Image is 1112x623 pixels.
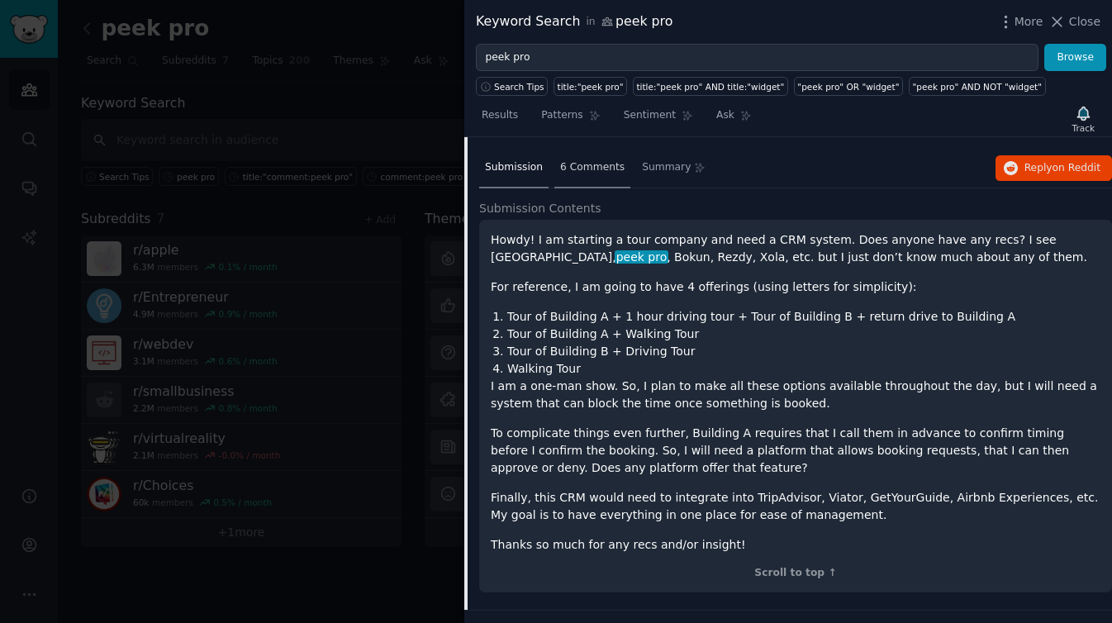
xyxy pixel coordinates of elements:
span: peek pro [615,250,668,264]
a: title:"peek pro" AND title:"widget" [633,77,788,96]
a: Ask [710,102,758,136]
div: Scroll to top ↑ [491,566,1100,581]
p: Thanks so much for any recs and/or insight! [491,536,1100,554]
a: "peek pro" AND NOT "widget" [909,77,1046,96]
a: Patterns [535,102,606,136]
li: Tour of Building B + Driving Tour [507,343,1100,360]
span: Summary [642,160,691,175]
span: Sentiment [624,108,676,123]
button: Close [1048,13,1100,31]
span: Patterns [541,108,582,123]
div: "peek pro" AND NOT "widget" [912,81,1042,93]
p: Finally, this CRM would need to integrate into TripAdvisor, Viator, GetYourGuide, Airbnb Experien... [491,489,1100,524]
a: Results [476,102,524,136]
button: More [997,13,1043,31]
button: Browse [1044,44,1106,72]
li: Tour of Building A + 1 hour driving tour + Tour of Building B + return drive to Building A [507,308,1100,326]
div: title:"peek pro" [558,81,624,93]
button: Track [1067,102,1100,136]
span: on Reddit [1053,162,1100,174]
div: title:"peek pro" AND title:"widget" [636,81,784,93]
div: Keyword Search peek pro [476,12,672,32]
span: Reply [1024,161,1100,176]
p: For reference, I am going to have 4 offerings (using letters for simplicity): [491,278,1100,296]
span: Submission [485,160,543,175]
p: To complicate things even further, Building A requires that I call them in advance to confirm tim... [491,425,1100,477]
span: More [1015,13,1043,31]
input: Try a keyword related to your business [476,44,1038,72]
a: "peek pro" OR "widget" [794,77,903,96]
button: Replyon Reddit [996,155,1112,182]
a: title:"peek pro" [554,77,627,96]
li: Walking Tour [507,360,1100,378]
span: Ask [716,108,734,123]
span: Close [1069,13,1100,31]
li: Tour of Building A + Walking Tour [507,326,1100,343]
button: Search Tips [476,77,548,96]
span: in [586,15,595,30]
span: Search Tips [494,81,544,93]
div: Track [1072,122,1095,134]
p: Howdy! I am starting a tour company and need a CRM system. Does anyone have any recs? I see [GEOG... [491,231,1100,266]
a: Sentiment [618,102,699,136]
p: I am a one-man show. So, I plan to make all these options available throughout the day, but I wil... [491,378,1100,412]
span: 6 Comments [560,160,625,175]
div: "peek pro" OR "widget" [797,81,899,93]
span: Submission Contents [479,200,601,217]
span: Results [482,108,518,123]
